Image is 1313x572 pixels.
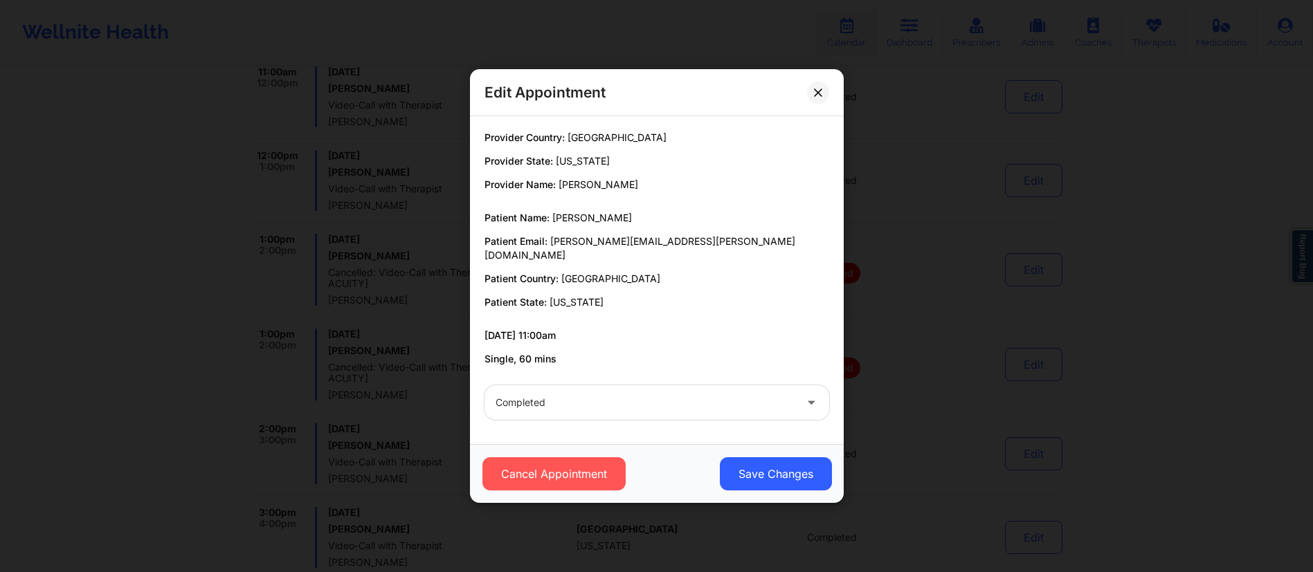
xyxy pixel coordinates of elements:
p: Patient State: [485,295,829,309]
button: Cancel Appointment [482,457,625,490]
p: Provider Country: [485,131,829,145]
p: Provider Name: [485,178,829,192]
button: Save Changes [719,457,831,490]
span: [PERSON_NAME][EMAIL_ADDRESS][PERSON_NAME][DOMAIN_NAME] [485,235,795,261]
p: Patient Email: [485,234,829,262]
span: [GEOGRAPHIC_DATA] [561,273,660,284]
span: [GEOGRAPHIC_DATA] [568,131,667,143]
p: [DATE] 11:00am [485,329,829,342]
p: Provider State: [485,154,829,168]
p: Single, 60 mins [485,352,829,366]
span: [US_STATE] [550,296,604,308]
p: Patient Country: [485,272,829,286]
h2: Edit Appointment [485,83,606,102]
p: Patient Name: [485,211,829,225]
span: [PERSON_NAME] [559,178,638,190]
div: Completed [496,385,795,420]
span: [PERSON_NAME] [552,212,632,223]
span: [US_STATE] [556,155,610,167]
